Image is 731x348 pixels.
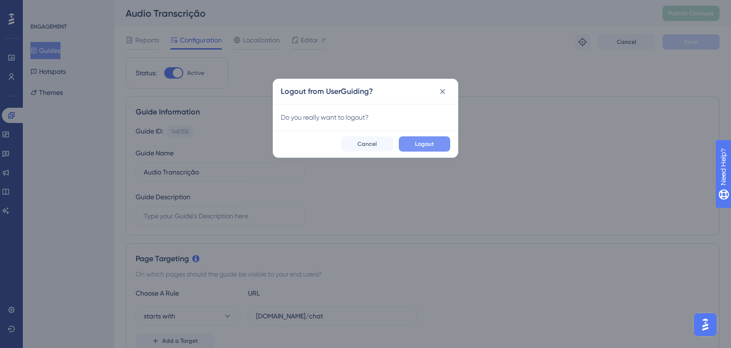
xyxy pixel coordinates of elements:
[281,112,450,123] div: Do you really want to logout?
[22,2,59,14] span: Need Help?
[691,310,720,339] iframe: UserGuiding AI Assistant Launcher
[357,140,377,148] span: Cancel
[281,86,373,97] h2: Logout from UserGuiding?
[415,140,434,148] span: Logout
